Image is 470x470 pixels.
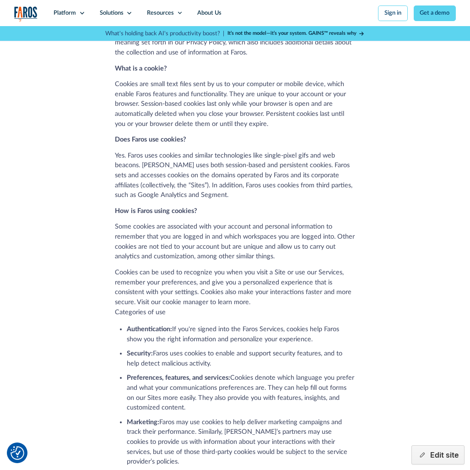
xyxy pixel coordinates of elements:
[127,349,355,368] li: Faros uses cookies to enable and support security features, and to help detect malicious activity.
[105,29,224,38] p: What's holding back AI's productivity boost? |
[115,65,167,72] strong: What is a cookie?
[127,324,355,344] li: If you're signed into the Faros Services, cookies help Faros show you the right information and p...
[127,373,355,413] li: Cookies denote which language you prefer and what your communications preferences are. They can h...
[115,79,355,129] p: Cookies are small text files sent by us to your computer or mobile device, which enable Faros fea...
[115,151,355,200] p: Yes. Faros uses cookies and similar technologies like single-pixel gifs and web beacons. [PERSON_...
[127,350,153,357] strong: Security:
[414,5,456,21] a: Get a demo
[11,446,24,460] img: Revisit consent button
[227,31,357,36] strong: It’s not the model—it’s your system. GAINS™ reveals why
[115,222,355,262] p: Some cookies are associated with your account and personal information to remember that you are l...
[411,445,465,465] button: Edit site
[11,446,24,460] button: Cookie Settings
[14,6,38,22] a: home
[227,30,365,38] a: It’s not the model—it’s your system. GAINS™ reveals why
[115,136,186,143] strong: Does Faros use cookies?
[115,208,197,214] strong: How is Faros using cookies?
[100,9,124,17] div: Solutions
[378,5,408,21] a: Sign in
[115,268,355,317] p: Cookies can be used to recognize you when you visit a Site or use our Services, remember your pre...
[54,9,76,17] div: Platform
[127,374,230,381] strong: Preferences, features, and services:
[14,6,38,22] img: Logo of the analytics and reporting company Faros.
[127,419,159,426] strong: Marketing:
[127,326,172,333] strong: Authentication:
[147,9,174,17] div: Resources
[127,417,355,467] li: Faros may use cookies to help deliver marketing campaigns and track their performance. Similarly,...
